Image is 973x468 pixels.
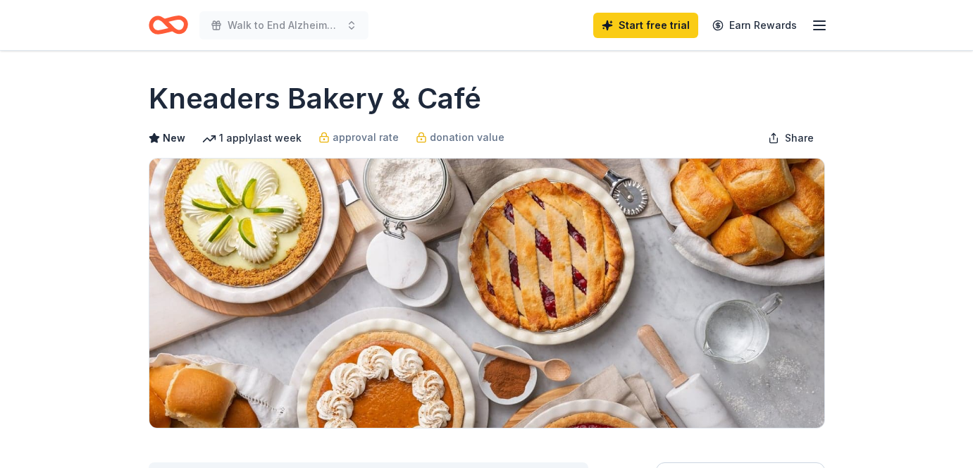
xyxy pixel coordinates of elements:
[149,79,481,118] h1: Kneaders Bakery & Café
[228,17,340,34] span: Walk to End Alzheimer's [US_STATE][GEOGRAPHIC_DATA]
[430,129,504,146] span: donation value
[785,130,814,147] span: Share
[757,124,825,152] button: Share
[318,129,399,146] a: approval rate
[704,13,805,38] a: Earn Rewards
[416,129,504,146] a: donation value
[149,8,188,42] a: Home
[149,159,824,428] img: Image for Kneaders Bakery & Café
[202,130,302,147] div: 1 apply last week
[593,13,698,38] a: Start free trial
[199,11,368,39] button: Walk to End Alzheimer's [US_STATE][GEOGRAPHIC_DATA]
[333,129,399,146] span: approval rate
[163,130,185,147] span: New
